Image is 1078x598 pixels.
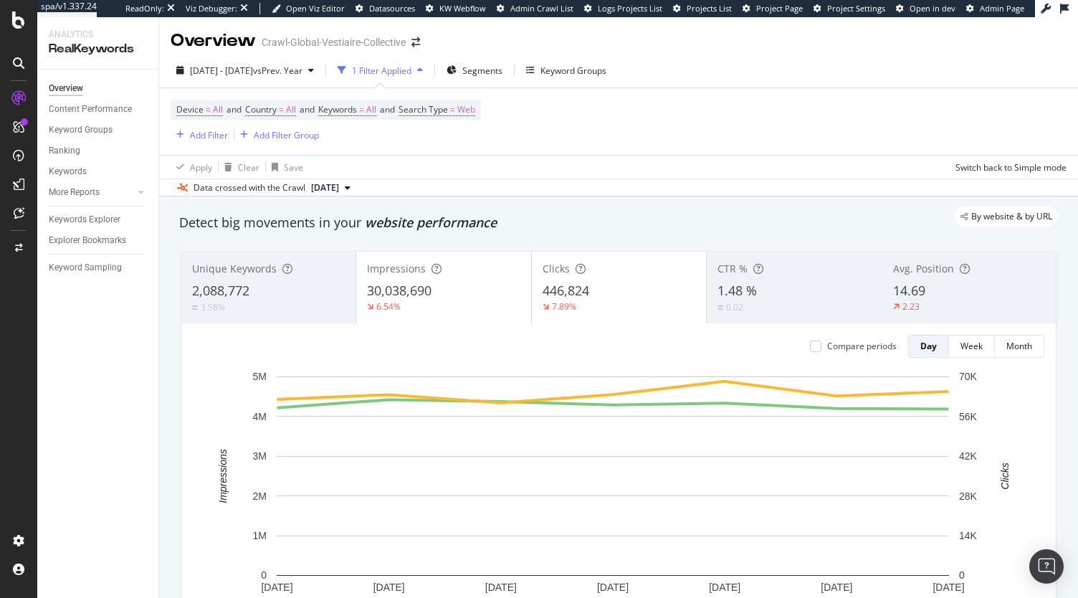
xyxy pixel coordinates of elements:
[49,212,120,227] div: Keywords Explorer
[399,103,448,115] span: Search Type
[49,233,126,248] div: Explorer Bookmarks
[356,3,415,14] a: Datasources
[902,300,920,313] div: 2.23
[910,3,955,14] span: Open in dev
[369,3,415,14] span: Datasources
[125,3,164,14] div: ReadOnly:
[540,65,606,77] div: Keyword Groups
[1029,549,1064,584] div: Open Intercom Messenger
[49,123,113,138] div: Keyword Groups
[49,81,83,96] div: Overview
[1006,340,1032,352] div: Month
[318,103,357,115] span: Keywords
[673,3,732,14] a: Projects List
[286,3,345,14] span: Open Viz Editor
[955,161,1067,174] div: Switch back to Simple mode
[896,3,955,14] a: Open in dev
[999,462,1011,489] text: Clicks
[286,100,296,120] span: All
[959,569,965,581] text: 0
[827,3,885,14] span: Project Settings
[49,212,148,227] a: Keywords Explorer
[190,129,228,141] div: Add Filter
[966,3,1024,14] a: Admin Page
[49,164,87,179] div: Keywords
[726,301,743,313] div: 0.02
[49,123,148,138] a: Keyword Groups
[510,3,573,14] span: Admin Crawl List
[49,102,132,117] div: Content Performance
[959,371,978,382] text: 70K
[49,143,80,158] div: Ranking
[959,450,978,462] text: 42K
[366,100,376,120] span: All
[279,103,284,115] span: =
[462,65,502,77] span: Segments
[893,282,925,299] span: 14.69
[194,181,305,194] div: Data crossed with the Crawl
[49,185,100,200] div: More Reports
[932,582,964,593] text: [DATE]
[598,3,662,14] span: Logs Projects List
[213,100,223,120] span: All
[441,59,508,82] button: Segments
[367,282,431,299] span: 30,038,690
[373,582,405,593] text: [DATE]
[305,179,356,196] button: [DATE]
[597,582,629,593] text: [DATE]
[893,262,954,275] span: Avg. Position
[584,3,662,14] a: Logs Projects List
[261,582,292,593] text: [DATE]
[995,335,1044,358] button: Month
[959,490,978,502] text: 28K
[190,161,212,174] div: Apply
[234,126,319,143] button: Add Filter Group
[171,156,212,179] button: Apply
[192,262,277,275] span: Unique Keywords
[206,103,211,115] span: =
[49,164,148,179] a: Keywords
[49,143,148,158] a: Ranking
[300,103,315,115] span: and
[955,207,1058,227] div: legacy label
[520,59,612,82] button: Keyword Groups
[253,371,267,382] text: 5M
[485,582,517,593] text: [DATE]
[908,335,949,358] button: Day
[717,305,723,310] img: Equal
[245,103,277,115] span: Country
[376,300,401,313] div: 6.54%
[960,340,983,352] div: Week
[226,103,242,115] span: and
[352,65,411,77] div: 1 Filter Applied
[827,340,897,352] div: Compare periods
[284,161,303,174] div: Save
[367,262,426,275] span: Impressions
[497,3,573,14] a: Admin Crawl List
[980,3,1024,14] span: Admin Page
[238,161,259,174] div: Clear
[49,102,148,117] a: Content Performance
[717,282,757,299] span: 1.48 %
[176,103,204,115] span: Device
[959,530,978,541] text: 14K
[717,262,748,275] span: CTR %
[311,181,339,194] span: 2025 Sep. 2nd
[709,582,740,593] text: [DATE]
[253,450,267,462] text: 3M
[253,65,302,77] span: vs Prev. Year
[457,100,475,120] span: Web
[49,260,122,275] div: Keyword Sampling
[171,59,320,82] button: [DATE] - [DATE]vsPrev. Year
[450,103,455,115] span: =
[49,233,148,248] a: Explorer Bookmarks
[49,29,147,41] div: Analytics
[756,3,803,14] span: Project Page
[814,3,885,14] a: Project Settings
[687,3,732,14] span: Projects List
[959,411,978,422] text: 56K
[543,262,570,275] span: Clicks
[186,3,237,14] div: Viz Debugger:
[821,582,852,593] text: [DATE]
[217,449,229,503] text: Impressions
